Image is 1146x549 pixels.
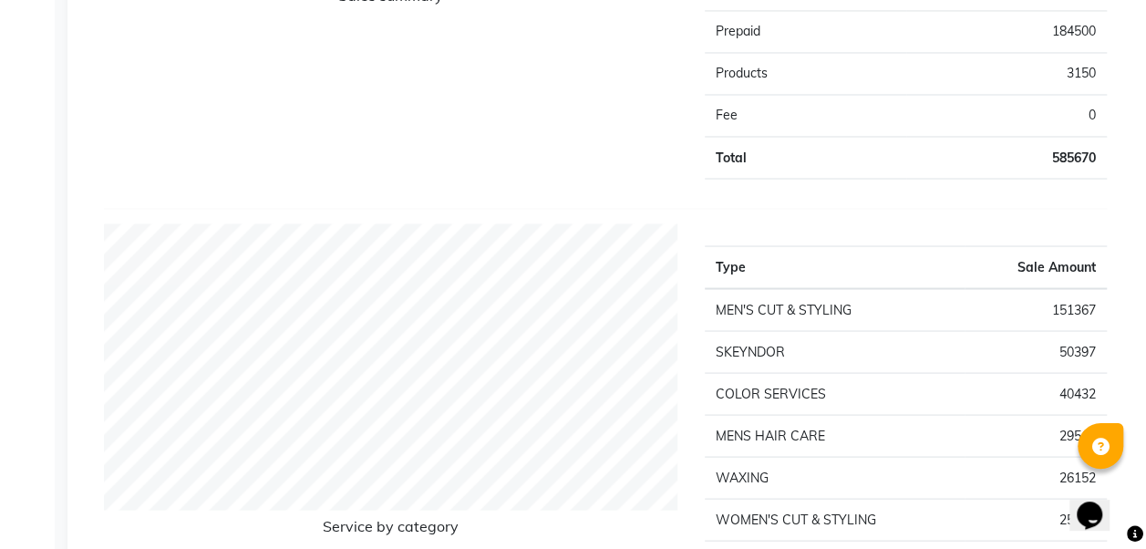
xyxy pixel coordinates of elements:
[965,414,1107,456] td: 29516
[906,94,1107,136] td: 0
[705,456,964,498] td: WAXING
[705,10,905,52] td: Prepaid
[965,498,1107,540] td: 25429
[965,456,1107,498] td: 26152
[705,330,964,372] td: SKEYNDOR
[705,498,964,540] td: WOMEN'S CUT & STYLING
[705,288,964,331] td: MEN'S CUT & STYLING
[705,245,964,288] th: Type
[705,372,964,414] td: COLOR SERVICES
[965,245,1107,288] th: Sale Amount
[906,10,1107,52] td: 184500
[104,517,677,542] h6: Service by category
[705,414,964,456] td: MENS HAIR CARE
[965,372,1107,414] td: 40432
[965,288,1107,331] td: 151367
[1069,476,1128,531] iframe: chat widget
[906,136,1107,178] td: 585670
[705,52,905,94] td: Products
[965,330,1107,372] td: 50397
[906,52,1107,94] td: 3150
[705,94,905,136] td: Fee
[705,136,905,178] td: Total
